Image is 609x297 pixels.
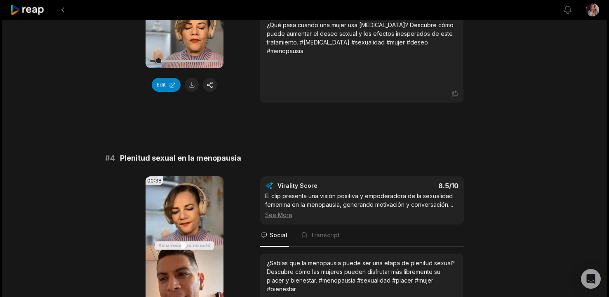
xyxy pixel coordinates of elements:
[267,259,457,293] div: ¿Sabías que la menopausia puede ser una etapa de plenitud sexual? Descubre cómo las mujeres puede...
[310,231,340,239] span: Transcript
[267,21,457,55] div: ¿Qué pasa cuando una mujer usa [MEDICAL_DATA]? Descubre cómo puede aumentar el deseo sexual y los...
[370,182,459,190] div: 8.5 /10
[260,225,464,247] nav: Tabs
[265,192,459,219] div: El clip presenta una visión positiva y empoderadora de la sexualidad femenina en la menopausia, g...
[120,152,241,164] span: Plenitud sexual en la menopausia
[152,78,181,92] button: Edit
[265,210,459,219] div: See More
[581,269,601,289] div: Open Intercom Messenger
[105,152,115,164] span: # 4
[277,182,366,190] div: Virality Score
[270,231,287,239] span: Social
